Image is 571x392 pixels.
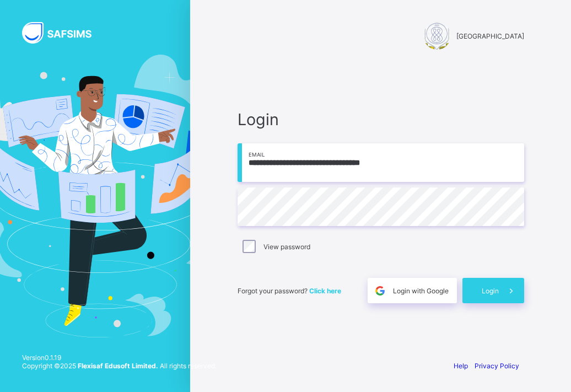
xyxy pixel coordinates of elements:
span: [GEOGRAPHIC_DATA] [456,32,524,40]
span: Login [238,110,524,129]
strong: Flexisaf Edusoft Limited. [78,362,158,370]
span: Forgot your password? [238,287,341,295]
span: Version 0.1.19 [22,353,217,362]
span: Login [482,287,499,295]
a: Help [454,362,468,370]
img: SAFSIMS Logo [22,22,105,44]
a: Click here [309,287,341,295]
label: View password [263,243,310,251]
a: Privacy Policy [475,362,519,370]
span: Login with Google [393,287,449,295]
span: Copyright © 2025 All rights reserved. [22,362,217,370]
img: google.396cfc9801f0270233282035f929180a.svg [374,284,386,297]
